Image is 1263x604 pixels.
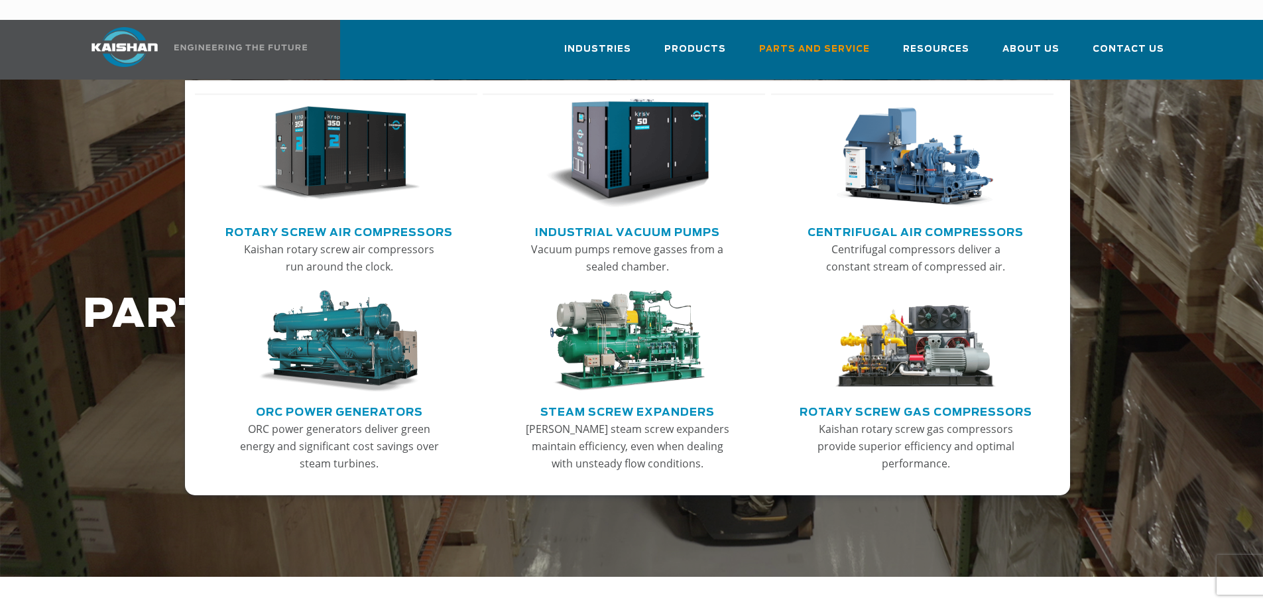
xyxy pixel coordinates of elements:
a: Parts and Service [759,32,870,77]
a: About Us [1002,32,1059,77]
a: Industrial Vacuum Pumps [535,221,720,241]
img: Engineering the future [174,44,307,50]
p: Kaishan rotary screw air compressors run around the clock. [236,241,443,275]
span: About Us [1002,42,1059,57]
a: Contact Us [1093,32,1164,77]
a: Rotary Screw Gas Compressors [800,400,1032,420]
span: Parts and Service [759,42,870,57]
img: kaishan logo [75,27,174,67]
span: Contact Us [1093,42,1164,57]
a: ORC Power Generators [256,400,423,420]
span: Products [664,42,726,57]
img: thumb-Industrial-Vacuum-Pumps [546,99,709,209]
a: Rotary Screw Air Compressors [225,221,453,241]
img: thumb-Rotary-Screw-Air-Compressors [257,99,420,209]
a: Centrifugal Air Compressors [808,221,1024,241]
img: thumb-Rotary-Screw-Gas-Compressors [834,290,997,393]
img: thumb-Steam-Screw-Expanders [546,290,709,393]
p: Centrifugal compressors deliver a constant stream of compressed air. [812,241,1019,275]
a: Resources [903,32,969,77]
h1: PARTS AND SERVICE [83,293,995,337]
span: Resources [903,42,969,57]
p: [PERSON_NAME] steam screw expanders maintain efficiency, even when dealing with unsteady flow con... [524,420,731,472]
img: thumb-ORC-Power-Generators [257,290,420,393]
a: Products [664,32,726,77]
a: Steam Screw Expanders [540,400,715,420]
a: Industries [564,32,631,77]
span: Industries [564,42,631,57]
img: thumb-Centrifugal-Air-Compressors [834,99,997,209]
p: ORC power generators deliver green energy and significant cost savings over steam turbines. [236,420,443,472]
p: Vacuum pumps remove gasses from a sealed chamber. [524,241,731,275]
a: Kaishan USA [75,20,310,80]
p: Kaishan rotary screw gas compressors provide superior efficiency and optimal performance. [812,420,1019,472]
